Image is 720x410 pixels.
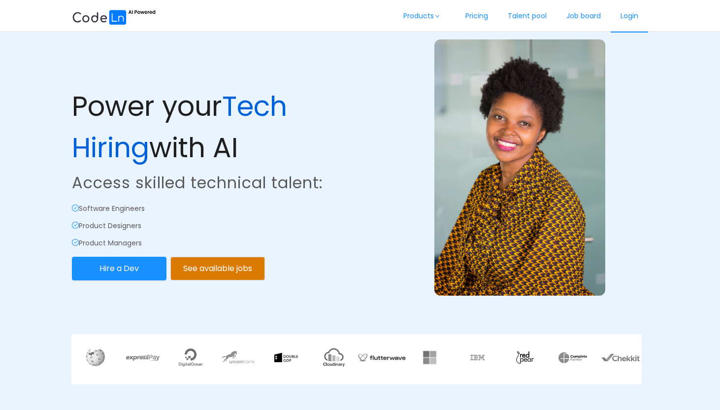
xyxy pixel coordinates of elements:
[72,205,79,211] i: icon: check-circle
[322,345,346,370] img: cloud.8900efb9.webp
[72,239,79,246] i: icon: check-circle
[222,341,255,375] img: union.a1ab9f8d.webp
[274,353,298,362] img: gdp.f5de0a9d.webp
[72,171,358,195] p: Access skilled technical talent:
[72,222,79,229] i: icon: check-circle
[72,238,358,248] p: Product Managers
[179,345,203,370] img: digitalocean.9711bae0.webp
[86,349,105,366] img: wikipedia.924a3bd0.webp
[358,344,406,371] img: flutter.513ce320.webp
[72,257,166,280] button: Hire a Dev
[72,204,358,214] p: Software Engineers
[72,8,156,25] img: ai.87e98a1d.svg
[470,355,485,361] img: ibm.f019ecc1.webp
[72,87,287,167] span: Tech Hiring
[513,349,537,366] img: 3JiQAAAAAABZABt8ruoJIq32+N62SQO0hFKGtpKBtqUKlH8dAofS56CJ7FppICrj1pHkAOPKAAA=
[434,14,440,19] i: icon: down
[72,221,358,231] p: Product Designers
[601,354,640,362] img: chekkit.0bccf985.webp
[126,354,160,361] img: express.25241924.webp
[170,257,265,280] button: See available jobs
[434,39,605,296] img: example
[558,352,587,363] img: xNYAAAAAA=
[423,350,437,365] img: fq4AAAAAAAAAAA=
[72,86,358,168] p: Power your with AI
